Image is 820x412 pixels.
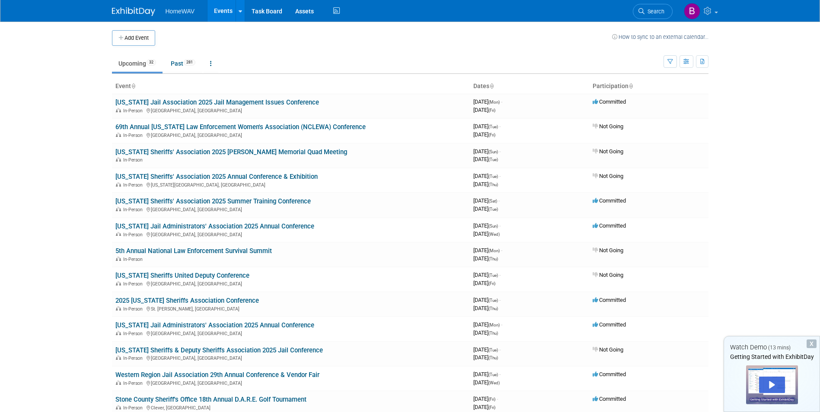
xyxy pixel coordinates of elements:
[123,133,145,138] span: In-Person
[488,281,495,286] span: (Fri)
[497,396,498,402] span: -
[115,371,319,379] a: Western Region Jail Association 29th Annual Conference & Vendor Fair
[473,131,495,138] span: [DATE]
[123,157,145,163] span: In-Person
[115,247,272,255] a: 5th Annual National Law Enforcement Survival Summit
[115,181,466,188] div: [US_STATE][GEOGRAPHIC_DATA], [GEOGRAPHIC_DATA]
[593,98,626,105] span: Committed
[116,281,121,285] img: In-Person Event
[473,123,501,130] span: [DATE]
[645,8,664,15] span: Search
[488,348,498,352] span: (Tue)
[123,232,145,238] span: In-Person
[593,396,626,402] span: Committed
[123,405,145,411] span: In-Person
[473,98,502,105] span: [DATE]
[499,123,501,130] span: -
[589,79,708,94] th: Participation
[724,343,820,352] div: Watch Demo
[116,232,121,236] img: In-Person Event
[116,331,121,335] img: In-Person Event
[759,377,785,393] div: Play
[488,306,498,311] span: (Thu)
[488,199,497,203] span: (Sat)
[112,7,155,16] img: ExhibitDay
[115,272,249,279] a: [US_STATE] Sheriffs United Deputy Conference
[807,339,817,348] div: Dismiss
[115,321,314,329] a: [US_STATE] Jail Administrators' Association 2025 Annual Conference
[593,321,626,328] span: Committed
[115,280,466,287] div: [GEOGRAPHIC_DATA], [GEOGRAPHIC_DATA]
[488,298,498,303] span: (Tue)
[473,231,500,237] span: [DATE]
[147,59,156,66] span: 32
[473,371,501,377] span: [DATE]
[123,108,145,114] span: In-Person
[473,396,498,402] span: [DATE]
[115,379,466,386] div: [GEOGRAPHIC_DATA], [GEOGRAPHIC_DATA]
[593,197,626,204] span: Committed
[593,371,626,377] span: Committed
[593,173,623,179] span: Not Going
[473,148,501,155] span: [DATE]
[123,182,145,188] span: In-Person
[115,330,466,336] div: [GEOGRAPHIC_DATA], [GEOGRAPHIC_DATA]
[473,107,495,113] span: [DATE]
[501,98,502,105] span: -
[116,380,121,385] img: In-Person Event
[115,305,466,312] div: St. [PERSON_NAME], [GEOGRAPHIC_DATA]
[488,224,498,228] span: (Sun)
[115,123,366,131] a: 69th Annual [US_STATE] Law Enforcement Women's Association (NCLEWA) Conference
[116,405,121,409] img: In-Person Event
[593,247,623,254] span: Not Going
[498,197,500,204] span: -
[488,355,498,360] span: (Thu)
[123,355,145,361] span: In-Person
[501,247,502,254] span: -
[116,207,121,211] img: In-Person Event
[116,257,121,261] img: In-Person Event
[488,157,498,162] span: (Tue)
[473,280,495,286] span: [DATE]
[164,55,202,72] a: Past281
[593,123,623,130] span: Not Going
[473,354,498,361] span: [DATE]
[499,297,501,303] span: -
[473,173,501,179] span: [DATE]
[115,396,306,403] a: Stone County Sheriff's Office 18th Annual D.A.R.E. Golf Tournament
[473,330,498,336] span: [DATE]
[112,30,155,46] button: Add Event
[470,79,589,94] th: Dates
[131,82,135,89] a: Sort by Event Name
[473,222,501,229] span: [DATE]
[629,82,633,89] a: Sort by Participation Type
[473,272,501,278] span: [DATE]
[593,272,623,278] span: Not Going
[488,100,500,105] span: (Mon)
[684,3,700,19] img: Brian Owens
[488,149,498,154] span: (Sun)
[488,133,495,137] span: (Fri)
[499,371,501,377] span: -
[116,133,121,137] img: In-Person Event
[633,4,673,19] a: Search
[499,272,501,278] span: -
[488,397,495,402] span: (Fri)
[488,380,500,385] span: (Wed)
[488,108,495,113] span: (Fri)
[473,321,502,328] span: [DATE]
[499,173,501,179] span: -
[123,331,145,336] span: In-Person
[116,306,121,311] img: In-Person Event
[473,206,498,212] span: [DATE]
[593,222,626,229] span: Committed
[473,181,498,187] span: [DATE]
[116,355,121,360] img: In-Person Event
[593,346,623,353] span: Not Going
[115,222,314,230] a: [US_STATE] Jail Administrators' Association 2025 Annual Conference
[501,321,502,328] span: -
[115,148,347,156] a: [US_STATE] Sheriffs' Association 2025 [PERSON_NAME] Memorial Quad Meeting
[593,148,623,155] span: Not Going
[612,34,708,40] a: How to sync to an external calendar...
[488,331,498,336] span: (Thu)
